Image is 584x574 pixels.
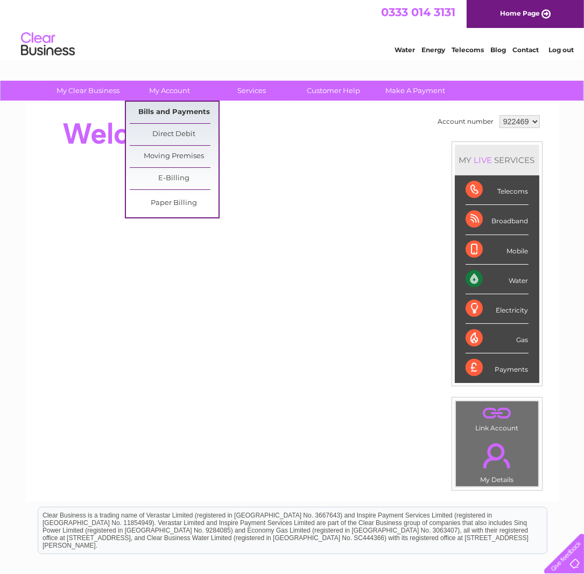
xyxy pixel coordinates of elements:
[490,46,506,54] a: Blog
[289,81,378,101] a: Customer Help
[455,434,539,487] td: My Details
[455,145,539,175] div: MY SERVICES
[130,168,219,189] a: E-Billing
[466,235,529,265] div: Mobile
[130,146,219,167] a: Moving Premises
[207,81,296,101] a: Services
[125,81,214,101] a: My Account
[130,124,219,145] a: Direct Debit
[452,46,484,54] a: Telecoms
[130,102,219,123] a: Bills and Payments
[20,28,75,61] img: logo.png
[466,205,529,235] div: Broadband
[371,81,460,101] a: Make A Payment
[548,46,574,54] a: Log out
[44,81,132,101] a: My Clear Business
[466,294,529,324] div: Electricity
[459,437,536,474] a: .
[381,5,455,19] a: 0333 014 3131
[130,193,219,214] a: Paper Billing
[472,155,495,165] div: LIVE
[466,353,529,382] div: Payments
[421,46,445,54] a: Energy
[435,112,497,131] td: Account number
[459,404,536,423] a: .
[466,175,529,205] div: Telecoms
[512,46,539,54] a: Contact
[395,46,415,54] a: Water
[455,401,539,435] td: Link Account
[466,265,529,294] div: Water
[466,324,529,353] div: Gas
[38,6,547,52] div: Clear Business is a trading name of Verastar Limited (registered in [GEOGRAPHIC_DATA] No. 3667643...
